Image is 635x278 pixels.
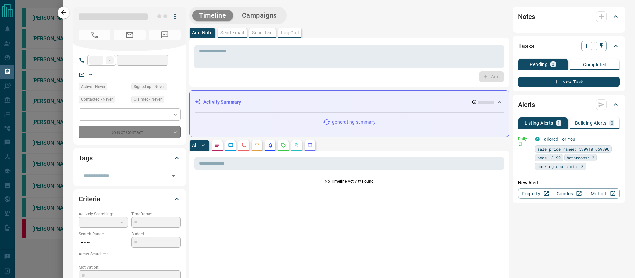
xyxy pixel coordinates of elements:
[567,154,594,161] span: bathrooms: 2
[79,264,181,270] p: Motivation:
[537,154,561,161] span: beds: 3-99
[518,38,620,54] div: Tasks
[131,211,181,217] p: Timeframe:
[81,83,105,90] span: Active - Never
[268,143,273,148] svg: Listing Alerts
[134,83,165,90] span: Signed up - Never
[530,62,548,67] p: Pending
[195,96,504,108] div: Activity Summary
[537,146,609,152] span: sale price range: 539910,659890
[294,143,299,148] svg: Opportunities
[518,99,535,110] h2: Alerts
[552,188,586,199] a: Condos
[149,30,181,40] span: No Number
[228,143,233,148] svg: Lead Browsing Activity
[552,62,554,67] p: 0
[518,77,620,87] button: New Task
[542,137,575,142] a: Tailored For You
[518,41,534,51] h2: Tasks
[518,188,552,199] a: Property
[194,178,504,184] p: No Timeline Activity Found
[332,119,375,126] p: generating summary
[575,121,607,125] p: Building Alerts
[611,121,613,125] p: 0
[518,11,535,22] h2: Notes
[79,150,181,166] div: Tags
[79,153,92,163] h2: Tags
[131,231,181,237] p: Budget:
[535,137,540,141] div: condos.ca
[518,179,620,186] p: New Alert:
[192,30,212,35] p: Add Note
[79,251,181,257] p: Areas Searched:
[134,96,162,103] span: Claimed - Never
[79,191,181,207] div: Criteria
[79,237,128,248] p: -- - --
[537,163,584,170] span: parking spots min: 3
[203,99,241,106] p: Activity Summary
[79,30,110,40] span: No Number
[81,96,113,103] span: Contacted - Never
[79,126,181,138] div: Do Not Contact
[89,72,92,77] a: --
[518,142,523,146] svg: Push Notification Only
[281,143,286,148] svg: Requests
[169,171,178,181] button: Open
[215,143,220,148] svg: Notes
[557,121,560,125] p: 1
[518,9,620,25] div: Notes
[586,188,620,199] a: Mr.Loft
[583,62,607,67] p: Completed
[235,10,283,21] button: Campaigns
[79,211,128,217] p: Actively Searching:
[254,143,260,148] svg: Emails
[192,143,197,148] p: All
[192,10,233,21] button: Timeline
[518,136,531,142] p: Daily
[241,143,246,148] svg: Calls
[518,97,620,113] div: Alerts
[79,231,128,237] p: Search Range:
[525,121,553,125] p: Listing Alerts
[79,194,100,204] h2: Criteria
[114,30,146,40] span: No Email
[307,143,313,148] svg: Agent Actions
